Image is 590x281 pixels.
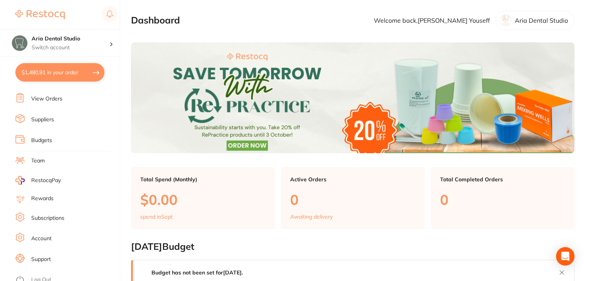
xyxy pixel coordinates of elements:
[15,176,25,185] img: RestocqPay
[131,167,275,229] a: Total Spend (Monthly)$0.00spend inSept
[431,167,575,229] a: Total Completed Orders0
[140,214,173,220] p: spend in Sept
[140,192,266,207] p: $0.00
[32,35,109,43] h4: Aria Dental Studio
[31,177,61,184] span: RestocqPay
[31,137,52,144] a: Budgets
[15,10,65,19] img: Restocq Logo
[290,176,415,182] p: Active Orders
[32,44,109,52] p: Switch account
[31,95,62,103] a: View Orders
[281,167,425,229] a: Active Orders0Awaiting delivery
[515,17,568,24] p: Aria Dental Studio
[31,214,64,222] a: Subscriptions
[31,235,52,243] a: Account
[131,42,575,153] img: Dashboard
[556,247,575,266] div: Open Intercom Messenger
[131,15,180,26] h2: Dashboard
[15,6,65,23] a: Restocq Logo
[31,195,54,202] a: Rewards
[374,17,490,24] p: Welcome back, [PERSON_NAME] Youseff
[31,157,45,165] a: Team
[151,269,243,276] strong: Budget has not been set for [DATE] .
[290,214,333,220] p: Awaiting delivery
[440,176,565,182] p: Total Completed Orders
[15,176,61,185] a: RestocqPay
[12,35,27,51] img: Aria Dental Studio
[31,256,51,263] a: Support
[131,241,575,252] h2: [DATE] Budget
[140,176,266,182] p: Total Spend (Monthly)
[290,192,415,207] p: 0
[15,63,104,82] button: $1,480.91 in your order
[440,192,565,207] p: 0
[31,116,54,124] a: Suppliers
